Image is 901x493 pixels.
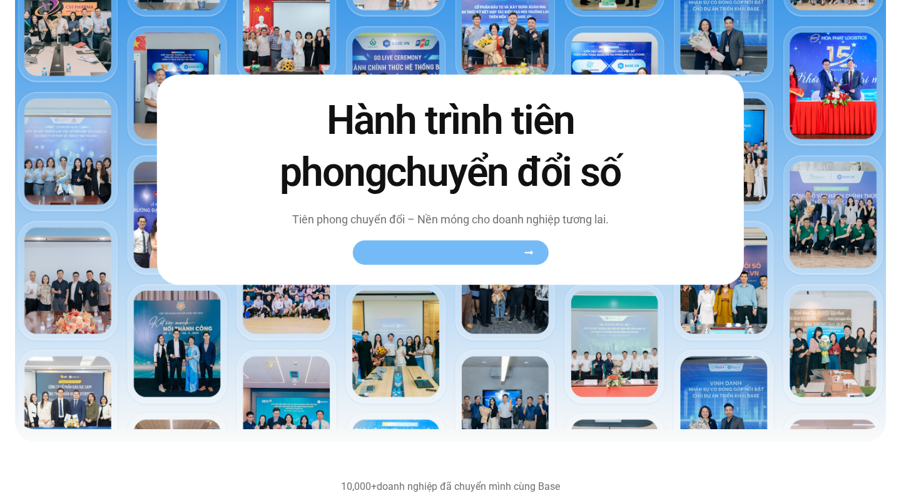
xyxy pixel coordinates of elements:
[253,211,648,228] p: Tiên phong chuyển đổi – Nền móng cho doanh nghiệp tương lai.
[169,482,732,492] div: doanh nghiệp đã chuyển mình cùng Base
[386,149,621,196] span: chuyển đổi số
[367,248,521,257] span: Xem toàn bộ câu chuyện khách hàng
[352,240,548,265] a: Xem toàn bộ câu chuyện khách hàng
[253,94,648,198] h2: Hành trình tiên phong
[341,480,377,492] b: 10,000+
